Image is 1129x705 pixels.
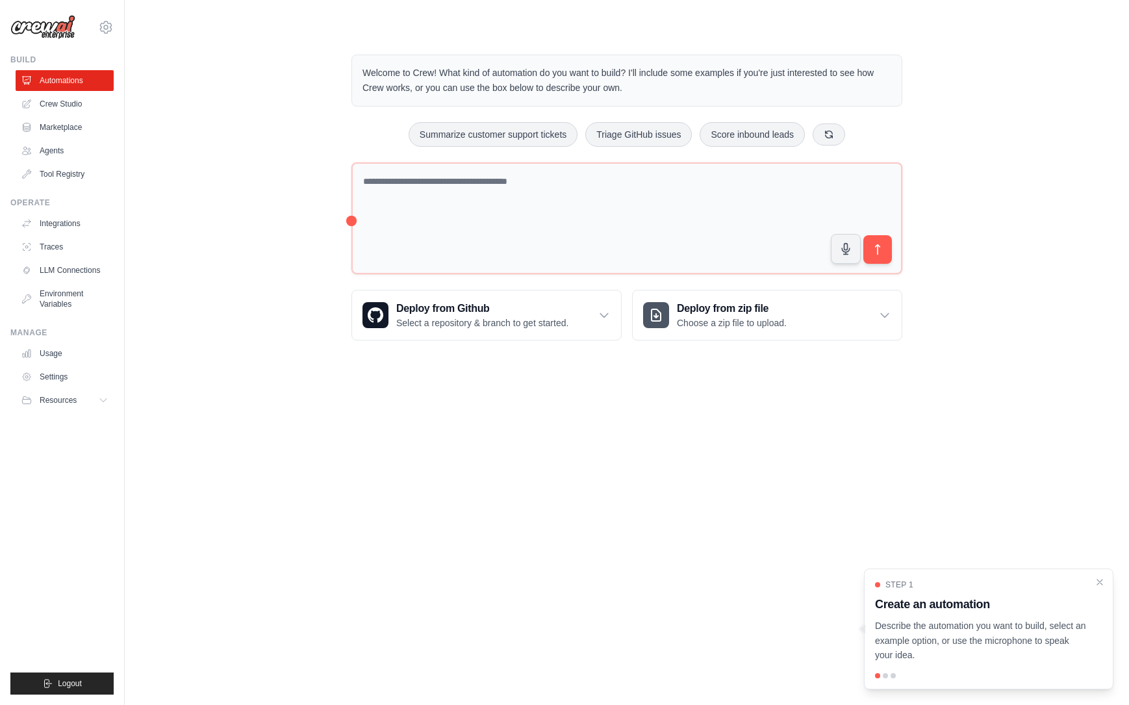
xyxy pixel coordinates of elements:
a: Agents [16,140,114,161]
h3: Create an automation [875,595,1087,613]
p: Select a repository & branch to get started. [396,316,568,329]
div: Manage [10,327,114,338]
a: Environment Variables [16,283,114,314]
span: Step 1 [885,580,913,590]
a: Usage [16,343,114,364]
button: Resources [16,390,114,411]
div: Operate [10,198,114,208]
a: Marketplace [16,117,114,138]
button: Close walkthrough [1095,577,1105,587]
a: Traces [16,237,114,257]
button: Logout [10,673,114,695]
p: Describe the automation you want to build, select an example option, or use the microphone to spe... [875,619,1087,663]
img: Logo [10,15,75,40]
h3: Deploy from Github [396,301,568,316]
a: Crew Studio [16,94,114,114]
p: Welcome to Crew! What kind of automation do you want to build? I'll include some examples if you'... [362,66,891,96]
button: Triage GitHub issues [585,122,692,147]
button: Summarize customer support tickets [409,122,577,147]
h3: Deploy from zip file [677,301,787,316]
span: Resources [40,395,77,405]
span: Logout [58,678,82,689]
button: Score inbound leads [700,122,805,147]
a: Settings [16,366,114,387]
a: LLM Connections [16,260,114,281]
a: Integrations [16,213,114,234]
a: Tool Registry [16,164,114,185]
p: Choose a zip file to upload. [677,316,787,329]
div: Build [10,55,114,65]
a: Automations [16,70,114,91]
